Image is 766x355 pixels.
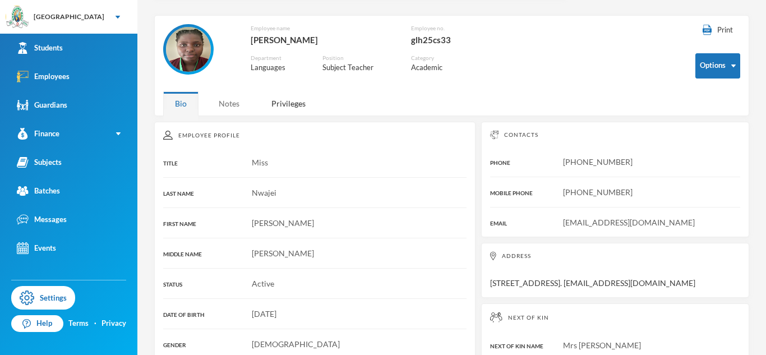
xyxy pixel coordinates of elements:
[166,27,211,72] img: EMPLOYEE
[251,62,306,73] div: Languages
[563,340,641,350] span: Mrs [PERSON_NAME]
[207,91,251,116] div: Notes
[252,309,276,319] span: [DATE]
[252,339,340,349] span: [DEMOGRAPHIC_DATA]
[68,318,89,329] a: Terms
[252,248,314,258] span: [PERSON_NAME]
[490,252,740,260] div: Address
[490,312,740,322] div: Next of Kin
[251,24,394,33] div: Employee name
[11,315,63,332] a: Help
[251,54,306,62] div: Department
[101,318,126,329] a: Privacy
[94,318,96,329] div: ·
[17,71,70,82] div: Employees
[563,218,695,227] span: [EMAIL_ADDRESS][DOMAIN_NAME]
[322,54,394,62] div: Position
[252,188,276,197] span: Nwajei
[34,12,104,22] div: [GEOGRAPHIC_DATA]
[163,91,199,116] div: Bio
[411,33,500,47] div: glh25cs33
[17,99,67,111] div: Guardians
[252,279,274,288] span: Active
[17,242,56,254] div: Events
[163,131,467,140] div: Employee Profile
[17,185,60,197] div: Batches
[490,131,740,139] div: Contacts
[563,187,633,197] span: [PHONE_NUMBER]
[6,6,29,29] img: logo
[17,128,59,140] div: Finance
[17,214,67,225] div: Messages
[17,42,63,54] div: Students
[322,62,394,73] div: Subject Teacher
[252,158,268,167] span: Miss
[695,24,740,36] button: Print
[481,243,749,298] div: [STREET_ADDRESS]. [EMAIL_ADDRESS][DOMAIN_NAME]
[251,33,394,47] div: [PERSON_NAME]
[563,157,633,167] span: [PHONE_NUMBER]
[695,53,740,79] button: Options
[17,156,62,168] div: Subjects
[411,62,463,73] div: Academic
[252,218,314,228] span: [PERSON_NAME]
[11,286,75,310] a: Settings
[411,24,500,33] div: Employee no.
[260,91,317,116] div: Privileges
[411,54,463,62] div: Category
